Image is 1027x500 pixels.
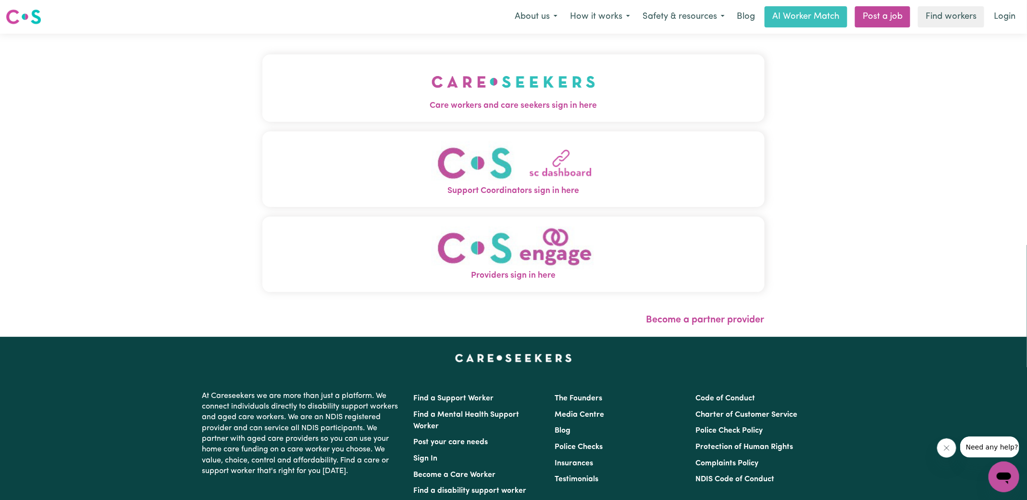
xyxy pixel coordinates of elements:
a: Media Centre [555,411,604,419]
iframe: Close message [937,438,956,458]
iframe: Button to launch messaging window [989,462,1019,492]
a: Post your care needs [414,438,488,446]
a: The Founders [555,395,602,402]
a: Sign In [414,455,438,462]
a: NDIS Code of Conduct [695,475,774,483]
a: AI Worker Match [765,6,847,27]
a: Code of Conduct [695,395,755,402]
span: Support Coordinators sign in here [262,185,765,197]
a: Charter of Customer Service [695,411,797,419]
p: At Careseekers we are more than just a platform. We connect individuals directly to disability su... [202,387,402,481]
a: Find a Support Worker [414,395,494,402]
a: Complaints Policy [695,460,758,467]
a: Careseekers logo [6,6,41,28]
span: Care workers and care seekers sign in here [262,100,765,112]
button: Providers sign in here [262,217,765,292]
a: Login [988,6,1021,27]
img: Careseekers logo [6,8,41,26]
a: Find workers [918,6,984,27]
button: Safety & resources [636,7,731,27]
a: Careseekers home page [455,354,572,362]
a: Police Checks [555,443,603,451]
a: Protection of Human Rights [695,443,793,451]
iframe: Message from company [960,436,1019,458]
a: Become a Care Worker [414,471,496,479]
button: Care workers and care seekers sign in here [262,54,765,122]
button: Support Coordinators sign in here [262,131,765,207]
a: Blog [731,6,761,27]
button: About us [508,7,564,27]
a: Post a job [855,6,910,27]
a: Police Check Policy [695,427,763,435]
button: How it works [564,7,636,27]
a: Become a partner provider [646,315,765,325]
a: Testimonials [555,475,598,483]
a: Find a disability support worker [414,487,527,495]
a: Find a Mental Health Support Worker [414,411,520,430]
a: Insurances [555,460,593,467]
a: Blog [555,427,570,435]
span: Providers sign in here [262,269,765,282]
